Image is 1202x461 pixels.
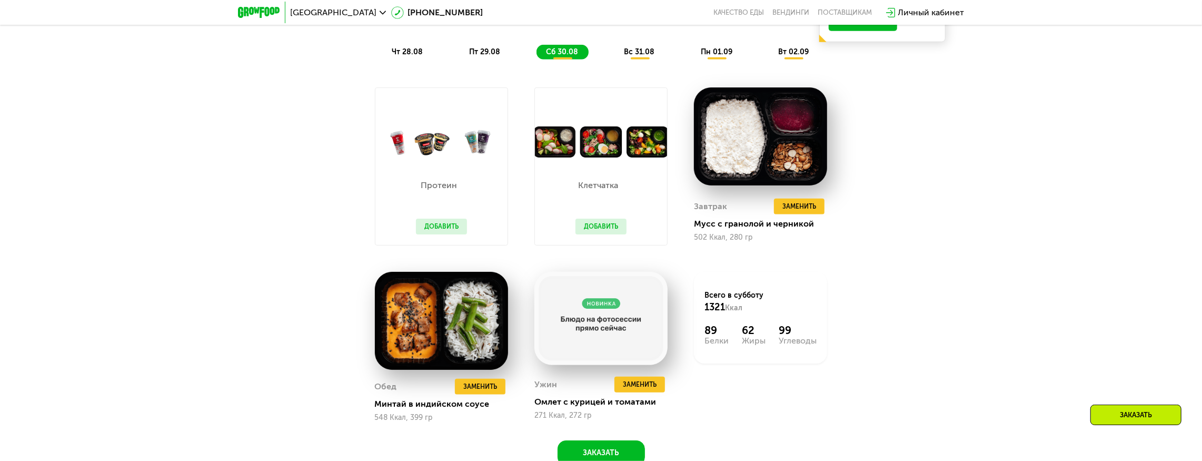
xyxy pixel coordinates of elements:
[898,6,965,19] div: Личный кабинет
[704,301,725,313] span: 1321
[534,397,676,407] div: Омлет с курицей и томатами
[624,47,655,56] span: вс 31.08
[1090,405,1181,425] div: Заказать
[469,47,500,56] span: пт 29.08
[623,379,657,390] span: Заменить
[455,379,505,395] button: Заменить
[704,337,729,345] div: Белки
[701,47,732,56] span: пн 01.09
[391,6,483,19] a: [PHONE_NUMBER]
[782,201,816,212] span: Заменить
[291,8,377,17] span: [GEOGRAPHIC_DATA]
[614,377,665,393] button: Заменить
[704,324,729,337] div: 89
[779,324,817,337] div: 99
[818,8,872,17] div: поставщикам
[416,219,467,234] button: Добавить
[694,219,836,229] div: Мусс с гранолой и черникой
[714,8,764,17] a: Качество еды
[694,233,827,242] div: 502 Ккал, 280 гр
[742,324,766,337] div: 62
[575,181,621,190] p: Клетчатка
[774,199,824,214] button: Заменить
[534,411,668,420] div: 271 Ккал, 272 гр
[375,379,397,395] div: Обед
[392,47,423,56] span: чт 28.08
[575,219,627,234] button: Добавить
[375,399,516,409] div: Минтай в индийском соусе
[773,8,810,17] a: Вендинги
[694,199,727,214] div: Завтрак
[725,303,742,312] span: Ккал
[778,47,809,56] span: вт 02.09
[534,377,557,393] div: Ужин
[375,414,508,422] div: 548 Ккал, 399 гр
[779,337,817,345] div: Углеводы
[742,337,766,345] div: Жиры
[416,181,462,190] p: Протеин
[546,47,578,56] span: сб 30.08
[704,290,817,313] div: Всего в субботу
[463,381,497,392] span: Заменить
